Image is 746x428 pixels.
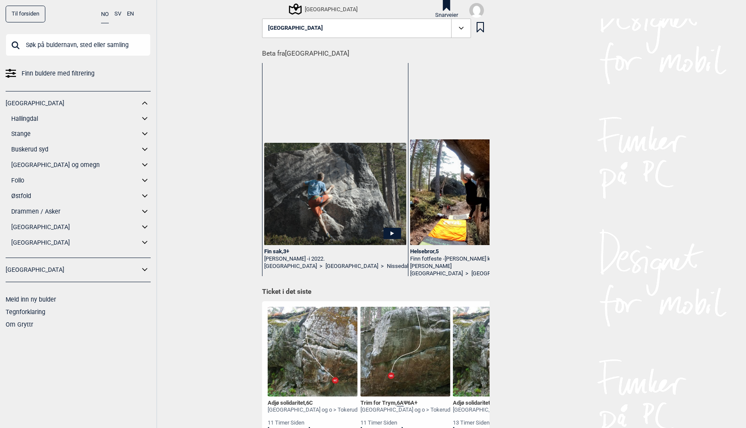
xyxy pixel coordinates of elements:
[6,308,45,315] a: Tegnforklaring
[360,400,450,407] div: Trim for Trym , Ψ
[6,34,151,56] input: Søk på buldernavn, sted eller samling
[11,221,139,233] a: [GEOGRAPHIC_DATA]
[11,205,139,218] a: Drammen / Asker
[6,264,139,276] a: [GEOGRAPHIC_DATA]
[306,400,313,406] span: 6C
[11,159,139,171] a: [GEOGRAPHIC_DATA] og omegn
[410,139,552,245] img: Helsebror 2
[410,255,517,269] span: [PERSON_NAME] klatrer. Foto: [PERSON_NAME]
[6,296,56,303] a: Meld inn ny bulder
[6,6,45,22] a: Til forsiden
[6,97,139,110] a: [GEOGRAPHIC_DATA]
[453,307,543,397] img: Ado solidaritet 190425
[114,6,121,22] button: SV
[11,174,139,187] a: Follo
[262,287,484,297] h1: Ticket i det siste
[410,255,552,270] div: Finn fotfeste -
[101,6,109,23] button: NO
[319,263,322,270] span: >
[264,248,406,255] div: Fin sak , 3+
[453,406,543,414] div: [GEOGRAPHIC_DATA] og o > Tokerud
[127,6,134,22] button: EN
[268,400,357,407] div: Adjø solidaritet ,
[471,270,524,277] a: [GEOGRAPHIC_DATA]
[410,248,552,255] div: Helsebror , 5
[360,406,450,414] div: [GEOGRAPHIC_DATA] og o > Tokerud
[264,143,406,245] img: Felix pa Fin sak
[11,128,139,140] a: Stange
[11,190,139,202] a: Østfold
[360,419,450,427] div: 11 timer siden
[11,236,139,249] a: [GEOGRAPHIC_DATA]
[268,419,357,427] div: 11 timer siden
[410,270,463,277] a: [GEOGRAPHIC_DATA]
[309,255,325,262] span: i 2022.
[11,113,139,125] a: Hallingdal
[268,25,323,31] span: [GEOGRAPHIC_DATA]
[465,270,468,277] span: >
[22,67,95,80] span: Finn buldere med filtrering
[453,419,543,427] div: 13 timer siden
[262,19,471,38] button: [GEOGRAPHIC_DATA]
[326,263,378,270] a: [GEOGRAPHIC_DATA]
[387,263,408,270] a: Nissedal
[264,263,317,270] a: [GEOGRAPHIC_DATA]
[268,406,357,414] div: [GEOGRAPHIC_DATA] og o > Tokerud
[381,263,384,270] span: >
[453,400,543,407] div: Adjø solidaritet ,
[360,307,450,397] img: Trim for trym 190425
[262,44,490,59] h1: Beta fra [GEOGRAPHIC_DATA]
[408,400,417,406] span: 6A+
[469,3,484,18] img: User fallback1
[397,400,404,406] span: 6A
[11,143,139,156] a: Buskerud syd
[264,255,406,263] div: [PERSON_NAME] -
[290,4,357,14] div: [GEOGRAPHIC_DATA]
[6,67,151,80] a: Finn buldere med filtrering
[268,307,357,397] img: Ado solidaritet 190425
[6,321,33,328] a: Om Gryttr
